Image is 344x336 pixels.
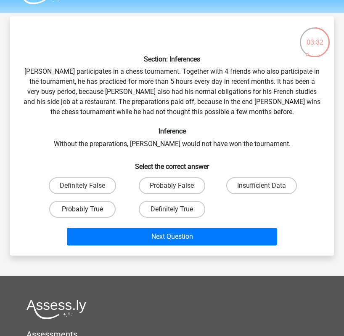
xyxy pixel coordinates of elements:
h6: Section: Inferences [24,55,320,63]
div: [PERSON_NAME] participates in a chess tournament. Together with 4 friends who also participate in... [13,23,331,249]
button: Next Question [67,228,277,245]
label: Insufficient Data [226,177,297,194]
h6: Select the correct answer [24,156,320,171]
label: Probably True [49,201,116,218]
div: 03:32 [299,27,331,48]
label: Definitely True [139,201,205,218]
label: Definitely False [49,177,116,194]
label: Probably False [139,177,205,194]
h6: Inference [24,127,320,135]
img: Assessly logo [26,299,86,319]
